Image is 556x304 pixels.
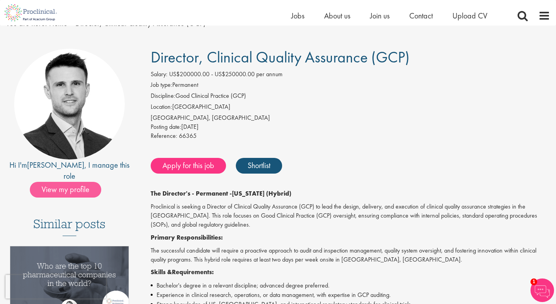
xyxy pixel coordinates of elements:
img: Chatbot [530,278,554,302]
div: [GEOGRAPHIC_DATA], [GEOGRAPHIC_DATA] [151,114,550,123]
a: Apply for this job [151,158,226,174]
p: The successful candidate will require a proactive approach to audit and inspection management, qu... [151,246,550,264]
strong: Primary Respo [151,233,195,242]
h3: Similar posts [33,217,106,236]
li: [GEOGRAPHIC_DATA] [151,103,550,114]
strong: Permanent - [196,189,232,198]
span: US$200000.00 - US$250000.00 per annum [169,70,283,78]
a: Shortlist [236,158,282,174]
a: [PERSON_NAME] [27,160,84,170]
span: View my profile [30,182,101,198]
label: Salary: [151,70,168,79]
p: Proclinical is seeking a Director of Clinical Quality Assurance (GCP) to lead the design, deliver... [151,202,550,229]
a: Upload CV [452,11,487,21]
strong: [US_STATE] (Hybrid) [232,189,292,198]
a: Contact [409,11,433,21]
label: Job type: [151,81,172,90]
strong: Skills & [151,268,172,276]
a: View my profile [30,183,109,194]
label: Reference: [151,132,177,141]
a: Join us [370,11,390,21]
a: About us [324,11,350,21]
span: Director, Clinical Quality Assurance (GCP) [151,47,410,67]
li: Good Clinical Practice (GCP) [151,92,550,103]
li: Experience in clinical research, operations, or data management, with expertise in GCP auditing. [151,290,550,300]
span: 1 [530,278,537,285]
iframe: reCAPTCHA [5,275,106,299]
span: 66365 [179,132,197,140]
a: Jobs [291,11,304,21]
strong: The Director's - [151,189,194,198]
div: Hi I'm , I manage this role [6,159,133,182]
strong: nsibilities: [195,233,223,242]
li: Permanent [151,81,550,92]
div: [DATE] [151,123,550,132]
label: Location: [151,103,172,112]
span: Posting date: [151,123,181,131]
img: imeage of recruiter Joshua Godden [14,49,125,159]
label: Discipline: [151,92,175,101]
li: Bachelor's degree in a relevant discipline; advanced degree preferred. [151,281,550,290]
strong: Requirements: [172,268,214,276]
